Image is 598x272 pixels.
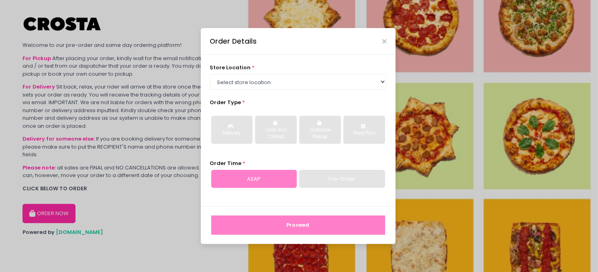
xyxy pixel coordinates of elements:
span: store location [210,64,251,71]
div: Curbside Pickup [305,127,335,141]
button: Meal Plan [343,116,385,144]
span: Order Type [210,99,241,106]
div: Order Details [210,36,257,46]
button: Curbside Pickup [299,116,341,144]
button: Proceed [211,216,385,235]
div: Delivery [217,130,247,137]
span: Order Time [210,159,241,167]
div: Click and Collect [261,127,291,141]
button: Close [382,39,386,43]
div: Meal Plan [349,130,379,137]
button: Click and Collect [255,116,296,144]
button: Delivery [211,116,253,144]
